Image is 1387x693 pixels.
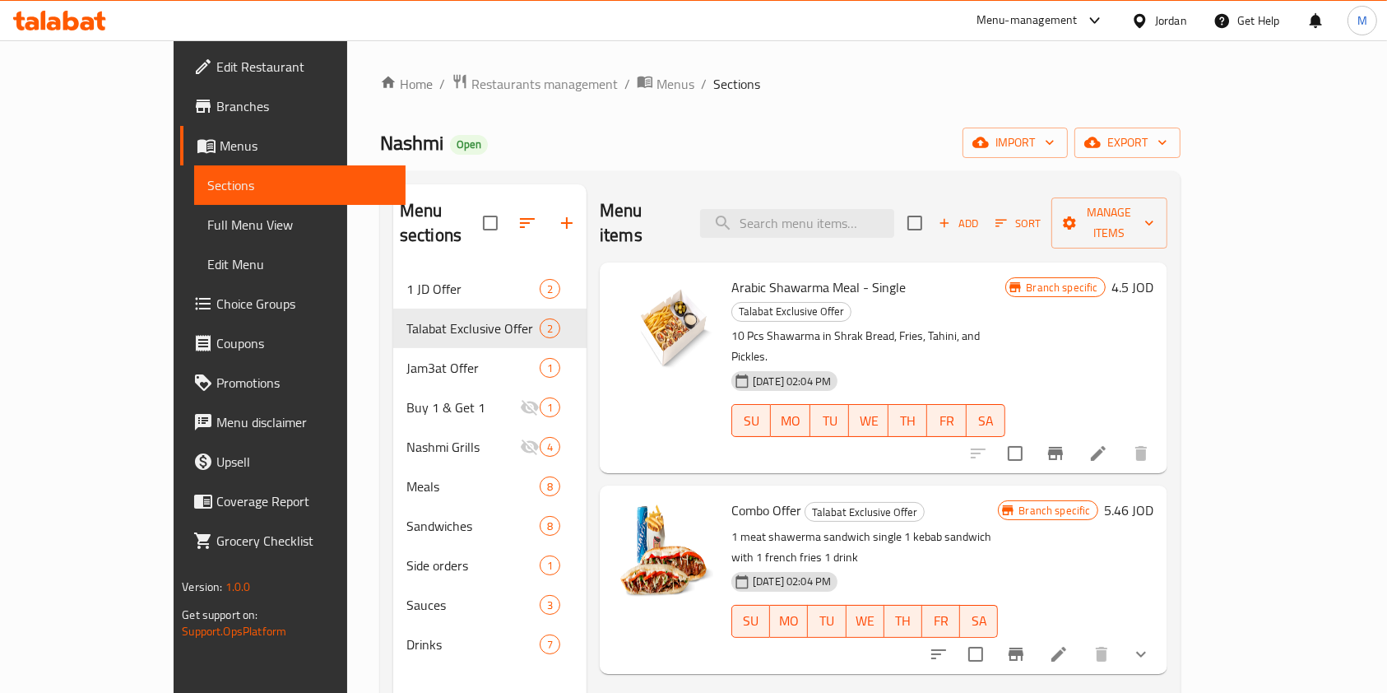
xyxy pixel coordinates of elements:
div: Drinks7 [393,625,587,664]
button: delete [1082,635,1121,674]
span: Edit Menu [207,254,392,274]
button: WE [849,404,888,437]
svg: Inactive section [520,398,540,417]
span: 8 [540,519,559,534]
button: Branch-specific-item [996,635,1036,674]
div: Jordan [1155,12,1187,30]
span: Choice Groups [216,294,392,314]
svg: Inactive section [520,437,540,457]
div: Sandwiches8 [393,506,587,546]
img: Arabic Shawarma Meal - Single [613,276,718,381]
h6: 5.46 JOD [1105,499,1154,522]
span: Menu disclaimer [216,412,392,432]
span: Sauces [406,595,540,615]
h2: Menu sections [400,198,483,248]
button: SU [731,605,770,638]
span: import [976,133,1055,153]
span: Talabat Exclusive Offer [805,503,924,522]
span: Branches [216,96,392,116]
span: 8 [540,479,559,495]
span: 4 [540,440,559,455]
h6: 4.5 JOD [1112,276,1154,299]
span: Edit Restaurant [216,57,392,77]
a: Coverage Report [180,481,406,521]
span: MO [777,609,801,633]
svg: Show Choices [1131,644,1151,664]
span: 2 [540,281,559,297]
span: Restaurants management [471,74,618,94]
span: Manage items [1065,202,1154,244]
button: Add section [547,203,587,243]
a: Upsell [180,442,406,481]
button: Sort [991,211,1045,236]
span: WE [856,409,882,433]
span: Coupons [216,333,392,353]
div: Nashmi Grills4 [393,427,587,467]
span: Coverage Report [216,491,392,511]
span: Grocery Checklist [216,531,392,551]
span: TH [891,609,916,633]
span: Combo Offer [731,498,801,523]
div: Jam3at Offer [406,358,540,378]
span: FR [929,609,953,633]
span: Drinks [406,635,540,654]
span: Add item [932,211,985,236]
span: Branch specific [1019,280,1104,295]
a: Edit Restaurant [180,47,406,86]
div: Open [450,135,488,155]
span: Select section [898,206,932,240]
button: MO [771,404,810,437]
button: SA [967,404,1006,437]
button: TH [888,404,928,437]
a: Edit menu item [1088,444,1108,463]
a: Full Menu View [194,205,406,244]
button: show more [1121,635,1161,674]
button: FR [927,404,967,437]
div: Side orders1 [393,546,587,585]
a: Choice Groups [180,284,406,323]
div: Side orders [406,556,540,575]
button: import [963,128,1068,158]
div: items [540,398,560,417]
button: TH [884,605,922,638]
button: Manage items [1051,198,1167,249]
button: SU [731,404,771,437]
span: Meals [406,477,540,496]
span: SA [967,609,991,633]
span: TH [895,409,921,433]
a: Home [380,74,433,94]
span: Talabat Exclusive Offer [406,319,540,338]
div: items [540,635,560,654]
button: delete [1121,434,1161,473]
nav: Menu sections [393,263,587,671]
span: Sections [713,74,760,94]
h2: Menu items [600,198,680,248]
span: Select to update [958,637,993,672]
div: Sandwiches [406,516,540,536]
p: 10 Pcs Shawarma in Shrak Bread, Fries, Tahini, and Pickles. [731,326,1005,367]
span: 1 [540,400,559,416]
button: MO [770,605,808,638]
a: Edit menu item [1049,644,1069,664]
a: Coupons [180,323,406,363]
span: Branch specific [1012,503,1097,519]
span: MO [777,409,804,433]
a: Support.OpsPlatform [182,621,286,642]
span: Arabic Shawarma Meal - Single [731,275,906,300]
span: Buy 1 & Get 1 [406,398,520,417]
span: SU [739,609,763,633]
span: Add [936,214,981,233]
li: / [439,74,445,94]
li: / [701,74,707,94]
span: 2 [540,321,559,337]
span: export [1088,133,1167,153]
button: SA [960,605,998,638]
span: [DATE] 02:04 PM [746,374,837,389]
a: Menus [180,126,406,165]
span: 1 JD Offer [406,279,540,299]
input: search [700,209,894,238]
button: TU [808,605,846,638]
